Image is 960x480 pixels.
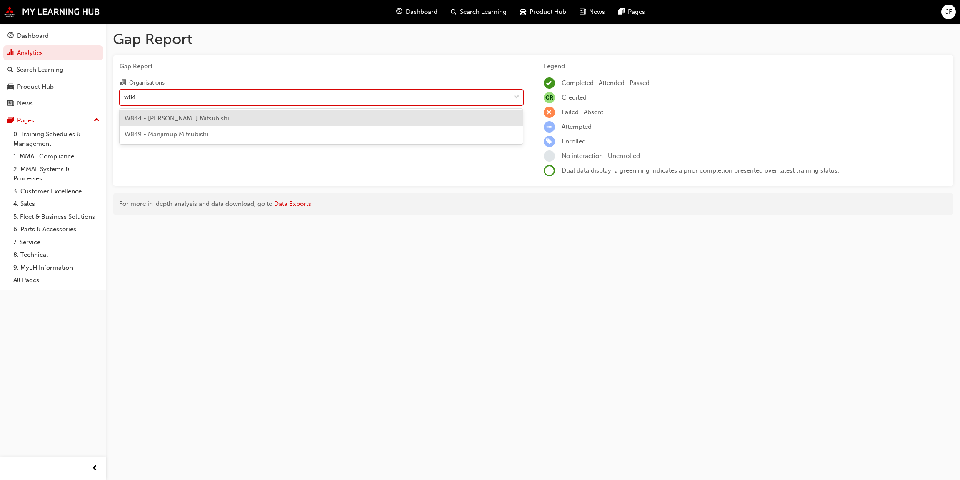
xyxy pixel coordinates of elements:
a: 4. Sales [10,197,103,210]
a: 3. Customer Excellence [10,185,103,198]
span: Credited [562,94,587,101]
span: car-icon [7,83,14,91]
span: chart-icon [7,50,14,57]
span: learningRecordVerb_ATTEMPT-icon [544,121,555,132]
span: search-icon [451,7,457,17]
span: Dual data display; a green ring indicates a prior completion presented over latest training status. [562,167,839,174]
a: search-iconSearch Learning [444,3,513,20]
span: learningRecordVerb_COMPLETE-icon [544,77,555,89]
span: Gap Report [120,62,523,71]
span: news-icon [580,7,586,17]
a: pages-iconPages [612,3,652,20]
a: news-iconNews [573,3,612,20]
a: News [3,96,103,111]
div: Pages [17,116,34,125]
span: learningRecordVerb_ENROLL-icon [544,136,555,147]
span: news-icon [7,100,14,107]
div: Search Learning [17,65,63,75]
span: learningRecordVerb_FAIL-icon [544,107,555,118]
div: News [17,99,33,108]
a: Dashboard [3,28,103,44]
a: Analytics [3,45,103,61]
span: No interaction · Unenrolled [562,152,640,160]
span: JF [945,7,952,17]
a: 1. MMAL Compliance [10,150,103,163]
div: For more in-depth analysis and data download, go to [119,199,947,209]
span: guage-icon [7,32,14,40]
div: Legend [544,62,947,71]
a: car-iconProduct Hub [513,3,573,20]
span: up-icon [94,115,100,126]
a: 0. Training Schedules & Management [10,128,103,150]
span: Completed · Attended · Passed [562,79,650,87]
a: 6. Parts & Accessories [10,223,103,236]
a: Data Exports [274,200,311,207]
span: prev-icon [92,463,98,474]
h1: Gap Report [113,30,953,48]
span: Failed · Absent [562,108,603,116]
img: mmal [4,6,100,17]
span: down-icon [514,92,520,103]
a: guage-iconDashboard [390,3,444,20]
span: Attempted [562,123,592,130]
span: pages-icon [7,117,14,125]
span: Product Hub [530,7,566,17]
span: Dashboard [406,7,437,17]
a: 2. MMAL Systems & Processes [10,163,103,185]
button: Pages [3,113,103,128]
a: 5. Fleet & Business Solutions [10,210,103,223]
div: Product Hub [17,82,54,92]
button: DashboardAnalyticsSearch LearningProduct HubNews [3,27,103,113]
span: News [589,7,605,17]
span: pages-icon [618,7,625,17]
span: learningRecordVerb_NONE-icon [544,150,555,162]
div: Dashboard [17,31,49,41]
span: W849 - Manjimup Mitsubishi [125,130,208,138]
span: guage-icon [396,7,402,17]
a: Product Hub [3,79,103,95]
div: Organisations [129,79,165,87]
input: Organisations [124,93,137,100]
span: W844 - [PERSON_NAME] Mitsubishi [125,115,229,122]
span: null-icon [544,92,555,103]
a: 9. MyLH Information [10,261,103,274]
a: 8. Technical [10,248,103,261]
span: organisation-icon [120,79,126,87]
span: Pages [628,7,645,17]
span: search-icon [7,66,13,74]
a: All Pages [10,274,103,287]
a: Search Learning [3,62,103,77]
span: Search Learning [460,7,507,17]
span: car-icon [520,7,526,17]
button: JF [941,5,956,19]
a: 7. Service [10,236,103,249]
span: Enrolled [562,137,586,145]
